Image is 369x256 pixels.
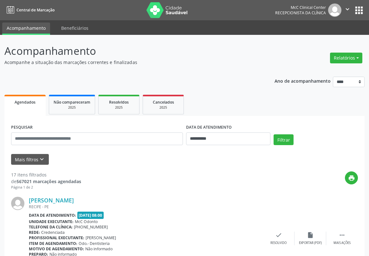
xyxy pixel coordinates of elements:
b: Rede: [29,230,40,235]
button: apps [353,5,365,16]
strong: 567021 marcações agendadas [16,178,81,184]
i:  [344,6,351,13]
p: Acompanhe a situação das marcações correntes e finalizadas [4,59,256,66]
span: McC Odonto [75,219,98,224]
i: keyboard_arrow_down [38,156,45,163]
img: img [328,3,341,17]
b: Unidade executante: [29,219,74,224]
span: Resolvidos [109,99,129,105]
div: 2025 [147,105,179,110]
a: Beneficiários [57,22,93,34]
div: 17 itens filtrados [11,171,81,178]
b: Profissional executante: [29,235,84,240]
span: Cancelados [153,99,174,105]
button: Relatórios [330,53,362,63]
span: Não compareceram [54,99,90,105]
div: 2025 [103,105,135,110]
span: Central de Marcação [16,7,55,13]
b: Telefone da clínica: [29,224,73,230]
b: Motivo de agendamento: [29,246,84,252]
i: check [275,232,282,239]
b: Data de atendimento: [29,213,76,218]
div: McC Clinical Center [275,5,326,10]
div: Resolvido [270,241,287,245]
div: RECIFE - PE [29,204,263,209]
div: Exportar (PDF) [299,241,322,245]
button: Filtrar [274,134,294,145]
label: PESQUISAR [11,123,33,132]
span: [PERSON_NAME] [86,235,116,240]
div: 2025 [54,105,90,110]
div: Mais ações [333,241,351,245]
span: Agendados [15,99,36,105]
span: Não informado [85,246,113,252]
span: [DATE] 08:00 [77,212,104,219]
button: print [345,171,358,184]
span: Odo.- Dentisteria [79,241,110,246]
button:  [341,3,353,17]
b: Item de agendamento: [29,241,77,246]
span: [PHONE_NUMBER] [74,224,108,230]
a: [PERSON_NAME] [29,197,74,204]
i: print [348,175,355,182]
a: Acompanhamento [2,22,50,35]
p: Acompanhamento [4,43,256,59]
div: de [11,178,81,185]
div: Página 1 de 2 [11,185,81,190]
i: insert_drive_file [307,232,314,239]
label: DATA DE ATENDIMENTO [186,123,232,132]
a: Central de Marcação [4,5,55,15]
p: Ano de acompanhamento [275,77,331,85]
span: Credenciada [41,230,65,235]
i:  [339,232,346,239]
span: Recepcionista da clínica [275,10,326,16]
img: img [11,197,24,210]
button: Mais filtroskeyboard_arrow_down [11,154,49,165]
